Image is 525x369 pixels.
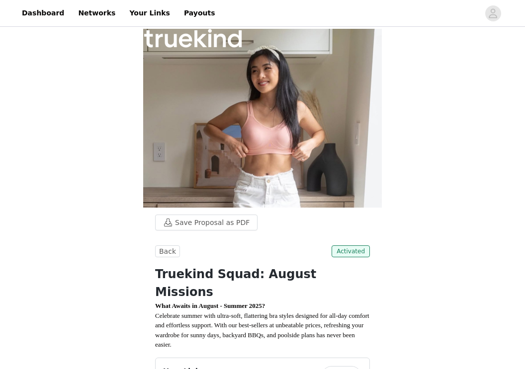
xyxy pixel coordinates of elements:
[123,2,176,24] a: Your Links
[143,29,382,208] img: campaign image
[155,245,180,257] button: Back
[155,215,258,230] button: Save Proposal as PDF
[332,245,370,257] span: Activated
[178,2,221,24] a: Payouts
[488,5,498,21] div: avatar
[155,312,369,349] span: Celebrate summer with ultra-soft, flattering bra styles designed for all-day comfort and effortle...
[72,2,121,24] a: Networks
[155,265,370,301] h1: Truekind Squad: August Missions
[155,302,265,309] strong: What Awaits in August - Summer 2025?
[16,2,70,24] a: Dashboard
